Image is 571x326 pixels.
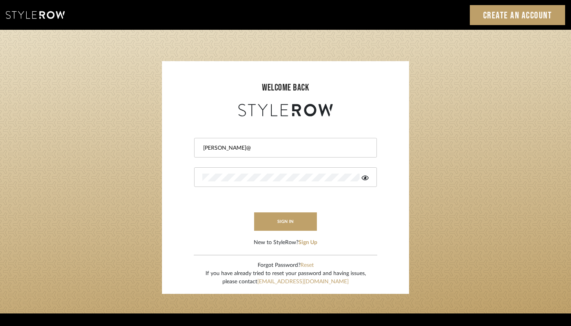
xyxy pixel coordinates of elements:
div: welcome back [170,81,401,95]
button: Sign Up [298,239,317,247]
a: [EMAIL_ADDRESS][DOMAIN_NAME] [257,279,349,284]
button: Reset [300,261,314,270]
button: sign in [254,212,317,231]
div: If you have already tried to reset your password and having issues, please contact [205,270,366,286]
a: Create an Account [470,5,566,25]
div: New to StyleRow? [254,239,317,247]
div: Forgot Password? [205,261,366,270]
input: Email Address [202,144,367,152]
